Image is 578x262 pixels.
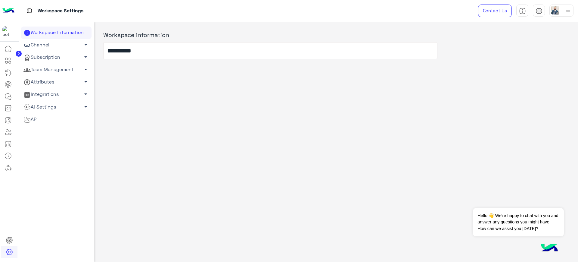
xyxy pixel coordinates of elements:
img: Logo [2,5,14,17]
span: Hello!👋 We're happy to chat with you and answer any questions you might have. How can we assist y... [473,208,564,236]
a: Contact Us [478,5,512,17]
p: Workspace Settings [38,7,83,15]
a: AI Settings [21,101,92,113]
a: Team Management [21,64,92,76]
span: arrow_drop_down [82,78,89,85]
span: arrow_drop_down [82,90,89,98]
img: userImage [551,6,559,14]
a: Channel [21,39,92,51]
a: tab [516,5,528,17]
a: Integrations [21,88,92,101]
label: Workspace information [103,30,169,39]
img: 1403182699927242 [2,26,13,37]
span: arrow_drop_down [82,53,89,61]
img: hulul-logo.png [539,238,560,259]
span: arrow_drop_down [82,41,89,48]
img: tab [519,8,526,14]
a: Attributes [21,76,92,88]
span: arrow_drop_down [82,103,89,110]
a: API [21,113,92,125]
img: profile [564,7,572,15]
a: Workspace Information [21,27,92,39]
span: arrow_drop_down [82,66,89,73]
span: API [23,115,38,123]
img: tab [26,7,33,14]
img: tab [536,8,542,14]
a: Subscription [21,51,92,64]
